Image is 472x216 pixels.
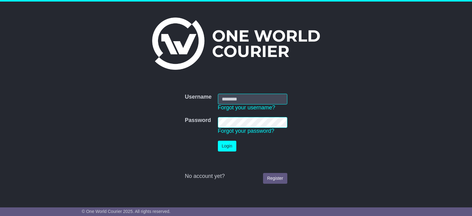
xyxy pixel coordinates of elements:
[218,128,274,134] a: Forgot your password?
[263,173,287,184] a: Register
[82,209,171,214] span: © One World Courier 2025. All rights reserved.
[185,117,211,124] label: Password
[185,94,211,100] label: Username
[218,141,236,151] button: Login
[185,173,287,180] div: No account yet?
[152,18,320,70] img: One World
[218,104,275,111] a: Forgot your username?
